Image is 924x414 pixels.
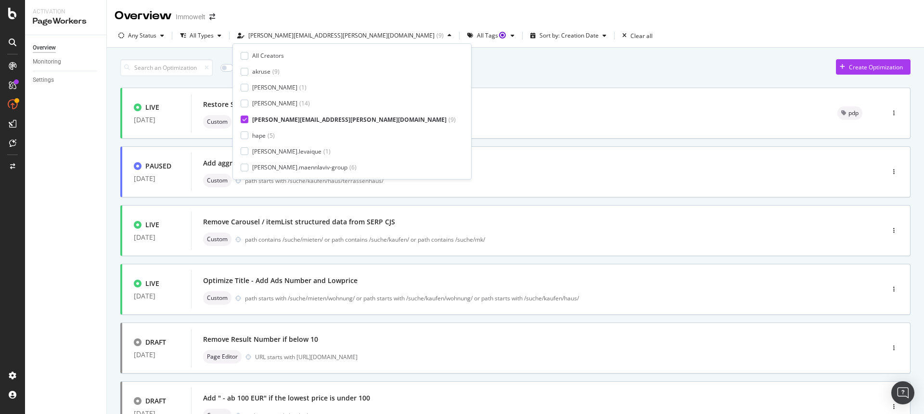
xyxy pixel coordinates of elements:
div: path contains /suche/mieten/ or path contains /suche/kaufen/ or path contains /suche/mk/ [245,235,843,244]
span: Custom [207,295,228,301]
div: [DATE] [134,175,180,182]
span: Custom [207,236,228,242]
div: Clear all [630,32,653,40]
div: Optimize Title - Add Ads Number and Lowprice [203,276,358,285]
a: Settings [33,75,100,85]
div: PageWorkers [33,16,99,27]
button: Any Status [115,28,168,43]
div: LIVE [145,279,159,288]
div: Remove Result Number if below 10 [203,335,318,344]
div: ( 1 ) [323,147,331,155]
div: DRAFT [145,337,166,347]
div: Tooltip anchor [498,31,507,39]
div: Open Intercom Messenger [891,381,914,404]
div: hape [252,131,266,140]
div: LIVE [145,103,159,112]
div: neutral label [203,233,231,246]
div: ( 6 ) [349,163,357,171]
div: arrow-right-arrow-left [209,13,215,20]
div: path starts with /suche/mieten/wohnung/ or path starts with /suche/kaufen/wohnung/ or path starts... [245,294,843,302]
div: Restore Structured Data ItemList on NB PDPs - CustomJS [203,100,391,109]
div: Monitoring [33,57,61,67]
div: PAUSED [145,161,171,171]
div: All Types [190,33,214,39]
div: Activation [33,8,99,16]
button: All TagsTooltip anchor [463,28,518,43]
div: ( 1 ) [299,83,307,91]
div: [DATE] [134,292,180,300]
div: Sort by: Creation Date [539,33,599,39]
span: Page Editor [207,354,238,360]
div: URL starts with [URL][DOMAIN_NAME] [255,353,843,361]
div: Overview [33,43,56,53]
div: [PERSON_NAME][EMAIL_ADDRESS][PERSON_NAME][DOMAIN_NAME] [248,33,435,39]
span: pdp [848,110,859,116]
div: Add " - ab 100 EUR" if the lowest price is under 100 [203,393,370,403]
div: [DATE] [134,116,180,124]
button: Clear all [618,28,653,43]
div: [PERSON_NAME].maennlaviv-group [252,163,347,171]
button: [PERSON_NAME][EMAIL_ADDRESS][PERSON_NAME][DOMAIN_NAME](9) [233,28,455,43]
div: Add aggregateRating [203,158,272,168]
div: [DATE] [134,351,180,359]
div: neutral label [203,174,231,187]
div: [PERSON_NAME] [252,83,297,91]
div: ( 5 ) [268,131,275,140]
div: neutral label [837,106,862,120]
div: All Creators [252,52,284,60]
div: ( 9 ) [272,67,280,76]
div: neutral label [203,350,242,363]
div: All Tags [477,33,507,39]
a: Monitoring [33,57,100,67]
a: Overview [33,43,100,53]
div: neutral label [203,115,231,129]
div: ( 9 ) [436,33,444,39]
div: Immowelt [176,12,205,22]
div: [PERSON_NAME][EMAIL_ADDRESS][PERSON_NAME][DOMAIN_NAME] [252,116,447,124]
div: [DATE] [134,233,180,241]
div: LIVE [145,220,159,230]
input: Search an Optimization [120,59,213,76]
div: Settings [33,75,54,85]
button: Sort by: Creation Date [526,28,610,43]
div: neutral label [203,291,231,305]
div: DRAFT [145,396,166,406]
div: ( 14 ) [299,99,310,107]
div: Overview [115,8,172,24]
div: akruse [252,67,270,76]
span: Custom [207,178,228,183]
span: Custom [207,119,228,125]
button: All Types [176,28,225,43]
div: Any Status [128,33,156,39]
div: Remove Carousel / itemList structured data from SERP CJS [203,217,395,227]
div: path starts with /suche/kaufen/haus/terrassenhaus/ [245,177,843,185]
button: Create Optimization [836,59,911,75]
div: Create Optimization [849,63,903,71]
div: [PERSON_NAME].levaique [252,147,321,155]
div: URL starts with [URL][DOMAIN_NAME] [245,118,814,126]
div: [PERSON_NAME] [252,99,297,107]
div: ( 9 ) [449,116,456,124]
